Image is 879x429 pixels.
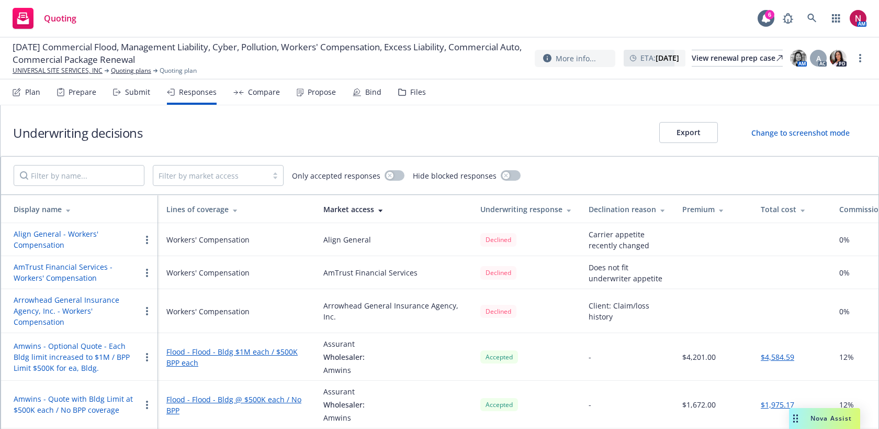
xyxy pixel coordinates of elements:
[323,338,365,349] div: Assurant
[816,53,821,64] span: A
[802,8,822,29] a: Search
[751,127,850,138] div: Change to screenshot mode
[839,351,854,362] span: 12%
[323,300,464,322] div: Arrowhead General Insurance Agency, Inc.
[640,52,679,63] span: ETA :
[14,294,141,327] button: Arrowhead General Insurance Agency, Inc. - Workers' Compensation
[589,399,591,410] div: -
[480,266,516,279] span: Declined
[682,399,716,410] div: $1,672.00
[659,122,718,143] button: Export
[480,305,516,318] div: Declined
[761,204,822,215] div: Total cost
[480,350,518,364] div: Accepted
[323,399,365,410] div: Wholesaler:
[248,88,280,96] div: Compare
[308,88,336,96] div: Propose
[810,414,852,423] span: Nova Assist
[166,267,250,278] div: Workers' Compensation
[589,262,666,284] div: Does not fit underwriter appetite
[25,88,40,96] div: Plan
[839,399,854,410] span: 12%
[765,10,774,19] div: 6
[125,88,150,96] div: Submit
[777,8,798,29] a: Report a Bug
[166,234,250,245] div: Workers' Compensation
[480,266,516,279] div: Declined
[166,204,307,215] div: Lines of coverage
[179,88,217,96] div: Responses
[656,53,679,63] strong: [DATE]
[480,204,572,215] div: Underwriting response
[480,233,516,246] div: Declined
[589,229,666,251] div: Carrier appetite recently changed
[160,66,197,75] span: Quoting plan
[323,267,418,278] div: AmTrust Financial Services
[480,304,516,318] span: Declined
[323,234,371,245] div: Align General
[323,412,365,423] div: Amwins
[839,234,850,245] span: 0%
[854,52,866,64] a: more
[13,66,103,75] a: UNIVERSAL SITE SERVICES, INC
[166,346,307,368] a: Flood - Flood - Bldg $1M each / $500K BPP each
[8,4,81,33] a: Quoting
[790,50,807,67] img: photo
[761,351,794,362] button: $4,584.59
[14,261,141,283] button: AmTrust Financial Services - Workers' Compensation
[692,50,783,67] a: View renewal prep case
[14,165,144,186] input: Filter by name...
[682,351,716,362] div: $4,201.00
[166,394,307,416] a: Flood - Flood - Bldg @ $500K each / No BPP
[789,408,860,429] button: Nova Assist
[761,399,794,410] button: $1,975.17
[166,306,250,317] div: Workers' Compensation
[44,14,76,23] span: Quoting
[69,88,96,96] div: Prepare
[826,8,847,29] a: Switch app
[735,122,866,143] button: Change to screenshot mode
[480,398,518,411] div: Accepted
[413,170,497,181] span: Hide blocked responses
[13,124,142,141] h1: Underwriting decisions
[13,41,526,66] span: [DATE] Commercial Flood, Management Liability, Cyber, Pollution, Workers' Compensation, Excess Li...
[14,393,141,415] button: Amwins - Quote with Bldg Limit at $500K each / No BPP coverage
[14,204,150,215] div: Display name
[365,88,381,96] div: Bind
[830,50,847,67] img: photo
[682,204,744,215] div: Premium
[292,170,380,181] span: Only accepted responses
[535,50,615,67] button: More info...
[589,204,666,215] div: Declination reason
[589,351,591,362] div: -
[14,340,141,373] button: Amwins - Optional Quote - Each Bldg limit increased to $1M / BPP Limit $500K for ea, Bldg.
[14,228,141,250] button: Align General - Workers' Compensation
[323,365,365,376] div: Amwins
[839,306,850,317] span: 0%
[556,53,596,64] span: More info...
[480,233,516,246] span: Declined
[410,88,426,96] div: Files
[111,66,151,75] a: Quoting plans
[850,10,866,27] img: photo
[323,351,365,362] div: Wholesaler:
[839,267,850,278] span: 0%
[323,386,365,397] div: Assurant
[589,300,666,322] div: Client: Claim/loss history
[323,204,464,215] div: Market access
[789,408,802,429] div: Drag to move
